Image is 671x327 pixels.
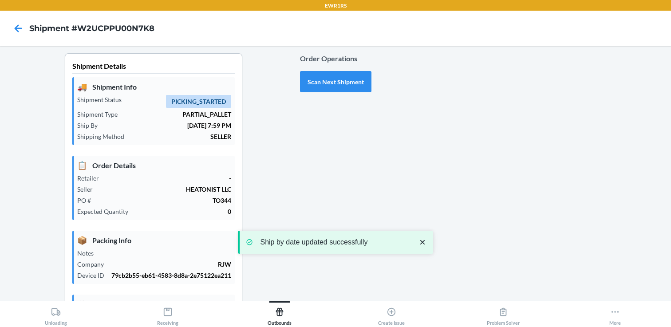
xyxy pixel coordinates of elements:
button: Outbounds [224,301,335,326]
p: Seller [77,185,100,194]
p: Shipment Info [77,81,231,93]
p: Shipment Details [72,61,235,74]
p: TO344 [98,196,231,205]
p: HEATONIST LLC [100,185,231,194]
p: [DATE] 7:59 PM [105,121,231,130]
p: Device ID [77,271,111,280]
p: Shipment Status [77,95,129,104]
p: Notes [77,248,101,258]
p: EWR1RS [325,2,347,10]
button: Scan Next Shipment [300,71,371,92]
div: More [609,303,621,326]
p: Ship By [77,121,105,130]
p: Company [77,260,111,269]
p: Order Operations [300,53,371,64]
p: SELLER [131,132,231,141]
button: Receiving [112,301,224,326]
span: PICKING_STARTED [166,95,231,108]
button: More [559,301,671,326]
p: Order Details [77,159,231,171]
p: PO # [77,196,98,205]
span: 📋 [77,159,87,171]
p: Expected Quantity [77,207,135,216]
span: 📦 [77,234,87,246]
div: Receiving [157,303,178,326]
p: Packing Info [77,234,231,246]
div: Unloading [45,303,67,326]
svg: close toast [418,238,427,247]
p: PARTIAL_PALLET [125,110,231,119]
p: RJW [111,260,231,269]
p: Shipment Type [77,110,125,119]
p: Ship by date updated successfully [260,238,409,247]
h4: Shipment #W2UCPPU00N7K8 [29,23,154,34]
div: Problem Solver [487,303,520,326]
p: 79cb2b55-eb61-4583-8d8a-2e75122ea211 [111,271,231,280]
button: Problem Solver [447,301,559,326]
p: Retailer [77,173,106,183]
p: Update Ship By Date [77,298,231,310]
p: Shipping Method [77,132,131,141]
p: - [106,173,231,183]
span: 🚚 [77,81,87,93]
p: 0 [135,207,231,216]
